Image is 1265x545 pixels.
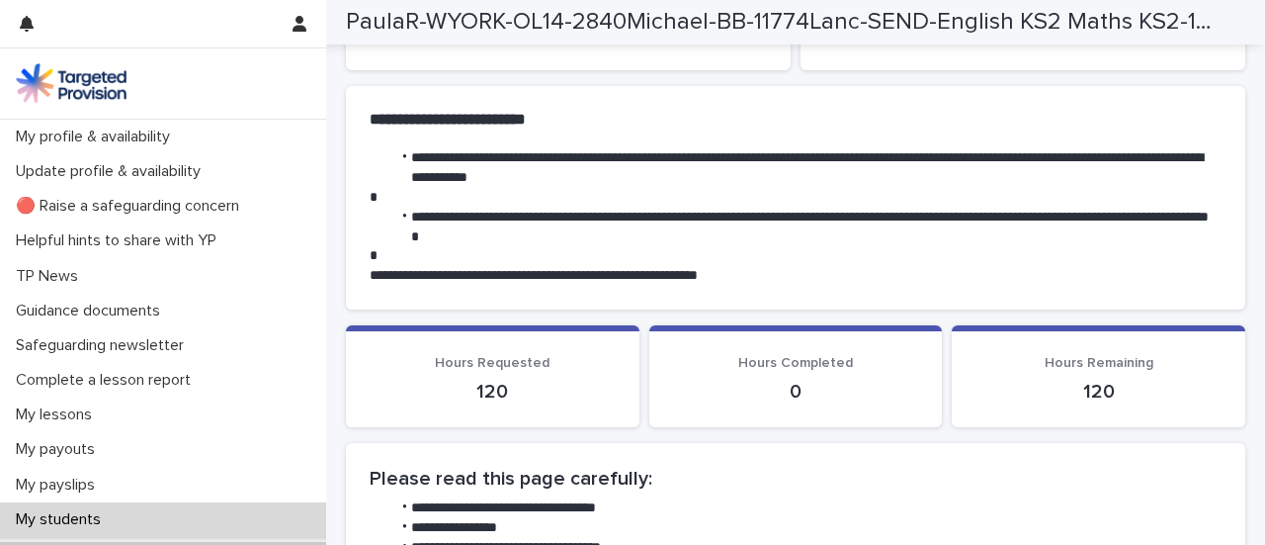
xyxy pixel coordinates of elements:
[370,467,1222,491] h2: Please read this page carefully:
[8,440,111,459] p: My payouts
[16,63,126,103] img: M5nRWzHhSzIhMunXDL62
[8,231,232,250] p: Helpful hints to share with YP
[8,371,207,390] p: Complete a lesson report
[673,380,919,404] p: 0
[8,267,94,286] p: TP News
[8,197,255,216] p: 🔴 Raise a safeguarding concern
[8,510,117,529] p: My students
[435,356,549,370] span: Hours Requested
[8,336,200,355] p: Safeguarding newsletter
[8,302,176,320] p: Guidance documents
[975,380,1222,404] p: 120
[346,8,1223,37] h2: PaulaR-WYORK-OL14-2840Michael-BB-11774Lanc-SEND-English KS2 Maths KS2-15909
[8,406,108,424] p: My lessons
[370,380,616,404] p: 120
[738,356,853,370] span: Hours Completed
[8,476,111,495] p: My payslips
[8,162,216,181] p: Update profile & availability
[1045,356,1153,370] span: Hours Remaining
[8,128,186,146] p: My profile & availability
